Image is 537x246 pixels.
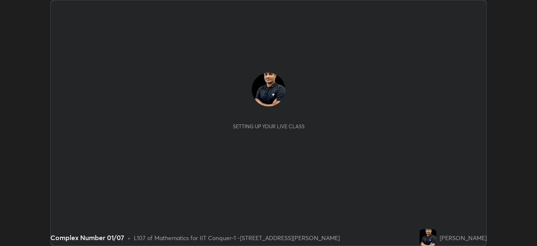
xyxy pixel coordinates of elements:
[420,229,436,246] img: 8ca78bc1ed99470c85a873089a613cb3.jpg
[50,233,124,243] div: Complex Number 01/07
[233,123,305,130] div: Setting up your live class
[252,73,285,106] img: 8ca78bc1ed99470c85a873089a613cb3.jpg
[134,233,340,242] div: L107 of Mathematics for IIT Conquer-1 -[STREET_ADDRESS][PERSON_NAME]
[440,233,487,242] div: [PERSON_NAME]
[128,233,130,242] div: •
